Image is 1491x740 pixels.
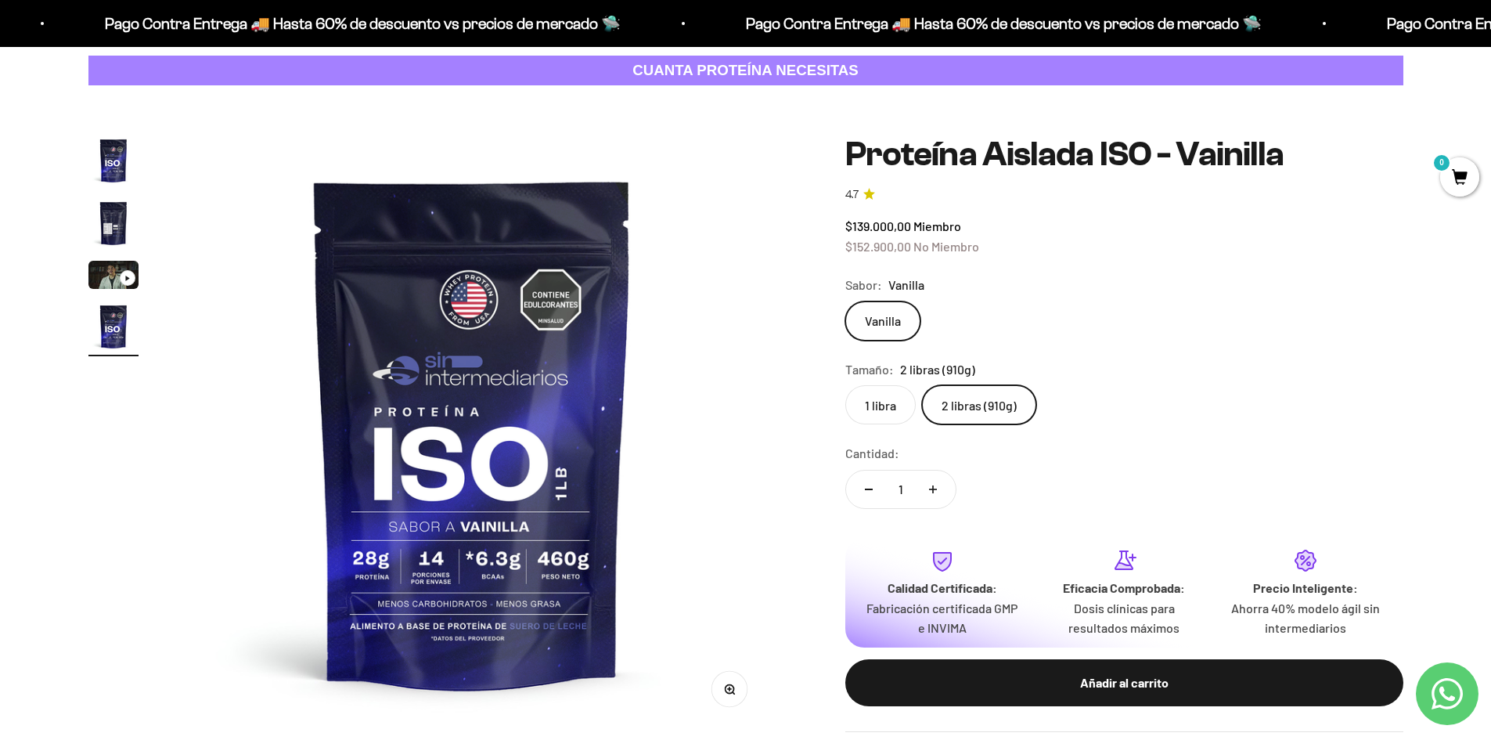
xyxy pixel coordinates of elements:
[19,183,324,226] div: La confirmación de la pureza de los ingredientes.
[888,580,997,595] strong: Calidad Certificada:
[1253,580,1358,595] strong: Precio Inteligente:
[1432,153,1451,172] mark: 0
[88,261,139,294] button: Ir al artículo 3
[88,301,139,356] button: Ir al artículo 4
[19,25,324,61] p: ¿Qué te daría la seguridad final para añadir este producto a tu carrito?
[877,673,1372,693] div: Añadir al carrito
[913,218,961,233] span: Miembro
[888,275,924,295] span: Vanilla
[1046,598,1202,638] p: Dosis clínicas para resultados máximos
[845,275,882,295] legend: Sabor:
[254,233,324,260] button: Enviar
[175,135,769,730] img: Proteína Aislada ISO - Vainilla
[845,239,911,254] span: $152.900,00
[88,56,1403,86] a: CUANTA PROTEÍNA NECESITAS
[910,471,956,508] button: Aumentar cantidad
[845,135,1403,173] h1: Proteína Aislada ISO - Vainilla
[845,186,859,204] span: 4.7
[19,74,324,117] div: Un aval de expertos o estudios clínicos en la página.
[1063,580,1185,595] strong: Eficacia Comprobada:
[88,198,139,248] img: Proteína Aislada ISO - Vainilla
[256,233,322,260] span: Enviar
[88,301,139,352] img: Proteína Aislada ISO - Vainilla
[19,121,324,148] div: Más detalles sobre la fecha exacta de entrega.
[864,598,1021,638] p: Fabricación certificada GMP e INVIMA
[19,152,324,179] div: Un mensaje de garantía de satisfacción visible.
[846,471,891,508] button: Reducir cantidad
[1440,170,1479,187] a: 0
[632,62,859,78] strong: CUANTA PROTEÍNA NECESITAS
[845,443,899,464] label: Cantidad:
[845,218,911,233] span: $139.000,00
[845,659,1403,706] button: Añadir al carrito
[88,135,139,186] img: Proteína Aislada ISO - Vainilla
[1227,598,1384,638] p: Ahorra 40% modelo ágil sin intermediarios
[845,186,1403,204] a: 4.74.7 de 5.0 estrellas
[709,11,1225,36] p: Pago Contra Entrega 🚚 Hasta 60% de descuento vs precios de mercado 🛸
[88,135,139,190] button: Ir al artículo 1
[68,11,584,36] p: Pago Contra Entrega 🚚 Hasta 60% de descuento vs precios de mercado 🛸
[900,359,975,380] span: 2 libras (910g)
[88,198,139,253] button: Ir al artículo 2
[913,239,979,254] span: No Miembro
[845,359,894,380] legend: Tamaño:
